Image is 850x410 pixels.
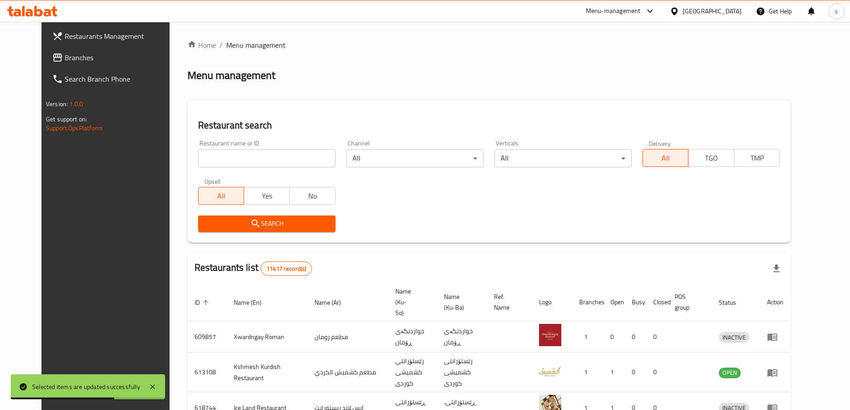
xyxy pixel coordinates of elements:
[346,149,484,167] div: All
[307,321,388,353] td: مطعم رومان
[187,321,227,353] td: 609857
[205,218,328,229] span: Search
[767,367,784,378] div: Menu
[603,353,625,392] td: 1
[692,152,730,165] span: TGO
[835,6,838,16] span: s
[46,98,68,110] span: Version:
[315,297,352,308] span: Name (Ar)
[307,353,388,392] td: مطعم كشميش الكردي
[226,40,286,50] span: Menu management
[198,187,244,205] button: All
[734,149,780,167] button: TMP
[388,353,437,392] td: رێستۆرانتی کشمیشى كوردى
[766,258,787,279] div: Export file
[45,68,183,90] a: Search Branch Phone
[683,6,742,16] div: [GEOGRAPHIC_DATA]
[234,297,273,308] span: Name (En)
[187,40,216,50] a: Home
[539,360,561,382] img: Kshmesh Kurdish Restaurant
[248,190,286,203] span: Yes
[198,149,336,167] input: Search for restaurant name or ID..
[220,40,223,50] li: /
[244,187,290,205] button: Yes
[646,353,668,392] td: 0
[675,291,701,313] span: POS group
[738,152,776,165] span: TMP
[261,265,311,273] span: 11417 record(s)
[198,215,336,232] button: Search
[444,291,476,313] span: Name (Ku-Ba)
[572,283,603,321] th: Branches
[719,332,749,343] span: INACTIVE
[198,119,780,132] h2: Restaurant search
[437,321,487,353] td: خواردنگەی ڕۆمان
[572,353,603,392] td: 1
[46,113,87,125] span: Get support on:
[227,321,307,353] td: Xwardngay Roman
[187,68,275,83] h2: Menu management
[388,321,437,353] td: خواردنگەی ڕۆمان
[195,261,312,276] h2: Restaurants list
[395,286,426,318] span: Name (Ku-So)
[767,331,784,342] div: Menu
[65,31,176,41] span: Restaurants Management
[603,321,625,353] td: 0
[227,353,307,392] td: Kshmesh Kurdish Restaurant
[65,52,176,63] span: Branches
[646,283,668,321] th: Closed
[647,152,685,165] span: All
[494,291,521,313] span: Ref. Name
[649,140,671,146] label: Delivery
[760,283,791,321] th: Action
[65,74,176,84] span: Search Branch Phone
[646,321,668,353] td: 0
[688,149,734,167] button: TGO
[187,40,791,50] nav: breadcrumb
[603,283,625,321] th: Open
[572,321,603,353] td: 1
[187,353,227,392] td: 613108
[45,47,183,68] a: Branches
[46,122,103,134] a: Support.OpsPlatform
[293,190,332,203] span: No
[643,149,688,167] button: All
[261,261,312,276] div: Total records count
[437,353,487,392] td: رێستۆرانتی کشمیشى كوردى
[532,283,572,321] th: Logo
[625,283,646,321] th: Busy
[202,190,240,203] span: All
[32,382,140,392] div: Selected items are updated successfully
[625,321,646,353] td: 0
[625,353,646,392] td: 0
[586,6,641,17] div: Menu-management
[719,368,741,378] span: OPEN
[204,178,221,184] label: Upsell
[494,149,632,167] div: All
[45,25,183,47] a: Restaurants Management
[719,297,748,308] span: Status
[539,324,561,346] img: Xwardngay Roman
[289,187,335,205] button: No
[69,98,83,110] span: 1.0.0
[195,297,211,308] span: ID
